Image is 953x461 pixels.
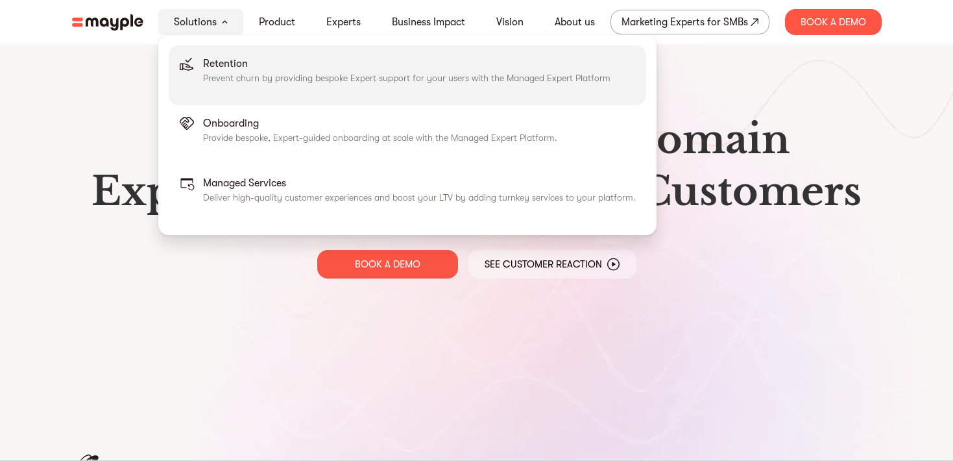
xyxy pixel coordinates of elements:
[317,250,458,279] a: BOOK A DEMO
[485,258,602,271] p: See Customer Reaction
[392,14,465,30] a: Business Impact
[468,250,636,279] a: See Customer Reaction
[169,45,646,105] a: Retention Prevent churn by providing bespoke Expert support for your users with the Managed Exper...
[496,14,524,30] a: Vision
[719,310,953,461] iframe: Chat Widget
[169,165,646,225] a: Managed Services Deliver high-quality customer experiences and boost your LTV by adding turnkey s...
[203,175,636,191] p: Managed Services
[785,9,882,35] div: Book A Demo
[326,14,361,30] a: Experts
[174,14,217,30] a: Solutions
[355,258,420,271] p: BOOK A DEMO
[203,131,557,144] p: Provide bespoke, Expert-guided onboarding at scale with the Managed Expert Platform.
[203,191,636,204] p: Deliver high-quality customer experiences and boost your LTV by adding turnkey services to your p...
[169,105,646,165] a: Onboarding Provide bespoke, Expert-guided onboarding at scale with the Managed Expert Platform.
[203,56,610,71] p: Retention
[621,13,748,31] div: Marketing Experts for SMBs
[203,71,610,84] p: Prevent churn by providing bespoke Expert support for your users with the Managed Expert Platform
[72,14,143,31] img: mayple-logo
[82,114,871,218] h1: Leverage High-Touch Domain Experts for Your Long-tail Customers
[222,20,228,24] img: arrow-down
[610,10,769,34] a: Marketing Experts for SMBs
[203,116,557,131] p: Onboarding
[555,14,595,30] a: About us
[259,14,295,30] a: Product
